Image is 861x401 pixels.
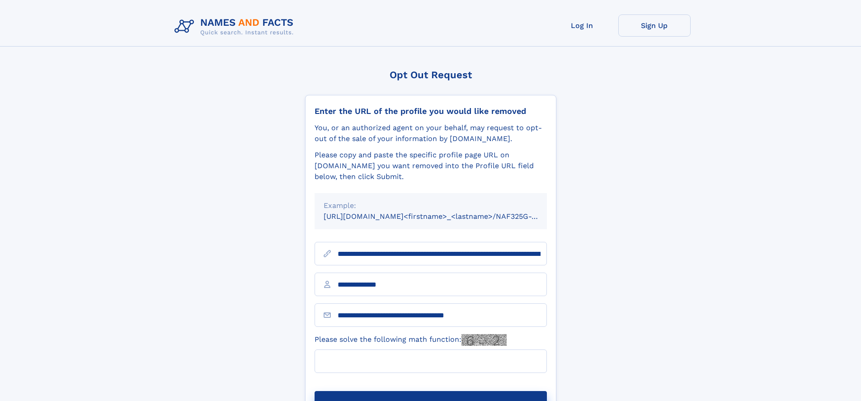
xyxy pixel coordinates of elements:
[305,69,556,80] div: Opt Out Request
[324,200,538,211] div: Example:
[324,212,564,221] small: [URL][DOMAIN_NAME]<firstname>_<lastname>/NAF325G-xxxxxxxx
[546,14,618,37] a: Log In
[315,334,507,346] label: Please solve the following math function:
[315,106,547,116] div: Enter the URL of the profile you would like removed
[171,14,301,39] img: Logo Names and Facts
[618,14,691,37] a: Sign Up
[315,150,547,182] div: Please copy and paste the specific profile page URL on [DOMAIN_NAME] you want removed into the Pr...
[315,123,547,144] div: You, or an authorized agent on your behalf, may request to opt-out of the sale of your informatio...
